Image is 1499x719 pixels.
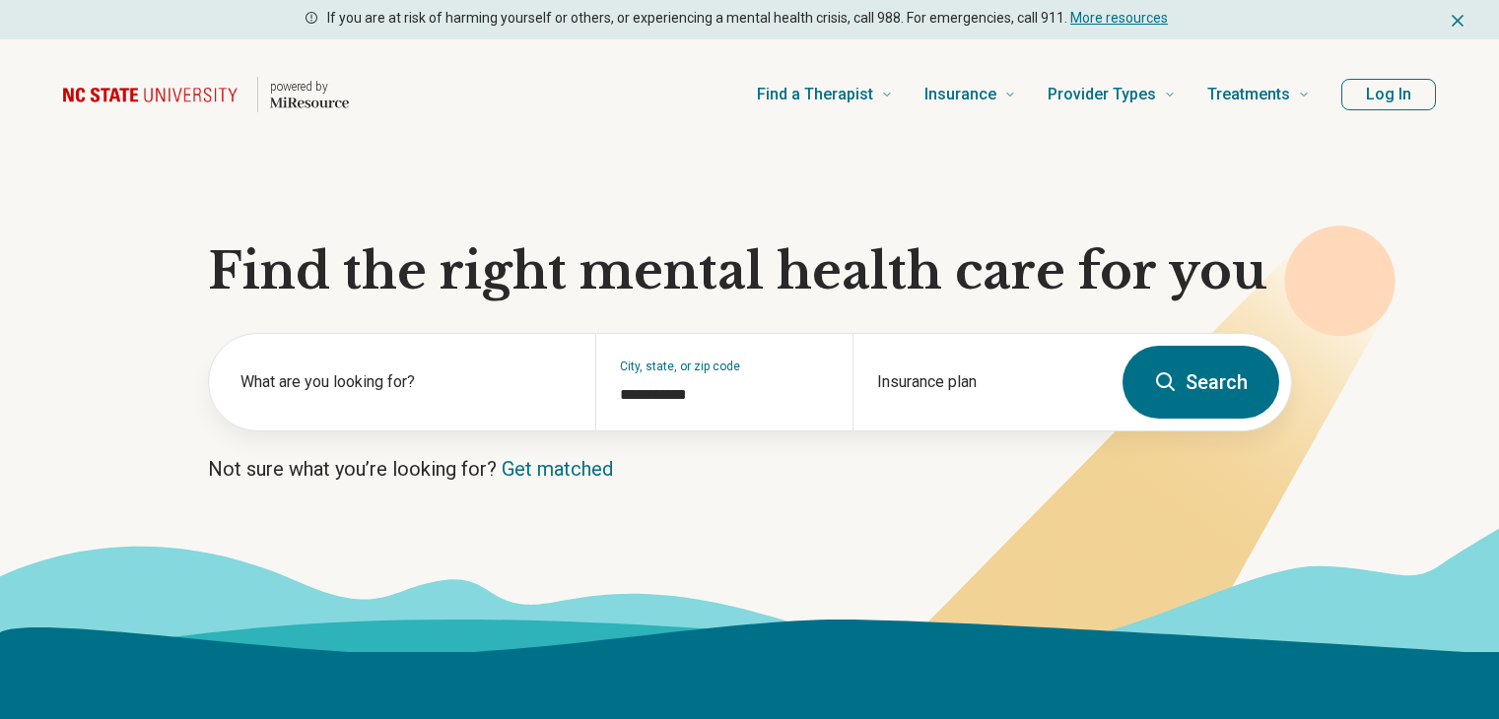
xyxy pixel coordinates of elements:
[757,55,893,134] a: Find a Therapist
[924,55,1016,134] a: Insurance
[924,81,996,108] span: Insurance
[208,455,1292,483] p: Not sure what you’re looking for?
[757,81,873,108] span: Find a Therapist
[1448,8,1467,32] button: Dismiss
[1207,81,1290,108] span: Treatments
[1207,55,1310,134] a: Treatments
[240,370,572,394] label: What are you looking for?
[1048,81,1156,108] span: Provider Types
[270,79,349,95] p: powered by
[1070,10,1168,26] a: More resources
[1341,79,1436,110] button: Log In
[1123,346,1279,419] button: Search
[1048,55,1176,134] a: Provider Types
[327,8,1168,29] p: If you are at risk of harming yourself or others, or experiencing a mental health crisis, call 98...
[63,63,349,126] a: Home page
[208,242,1292,301] h1: Find the right mental health care for you
[502,457,613,481] a: Get matched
